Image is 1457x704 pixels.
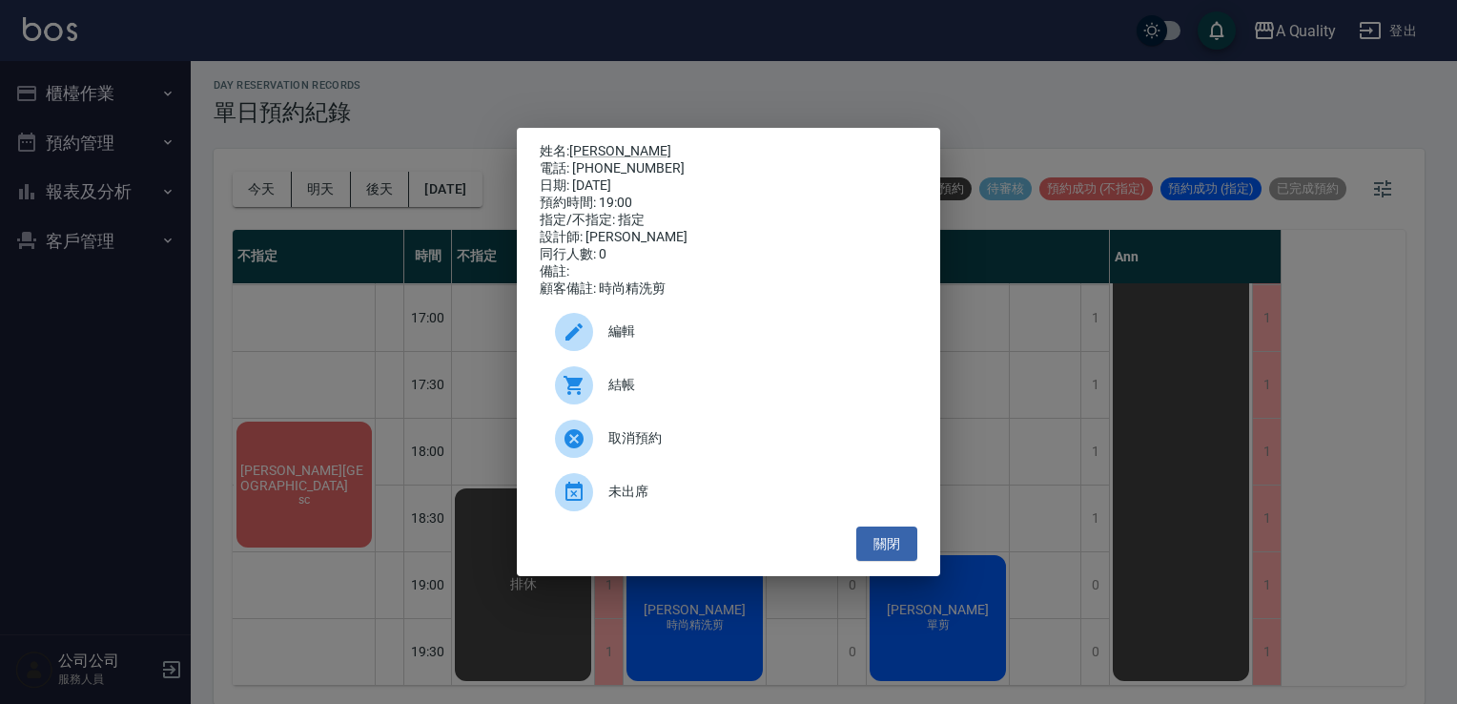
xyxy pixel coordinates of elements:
[569,143,671,158] a: [PERSON_NAME]
[608,428,902,448] span: 取消預約
[540,246,917,263] div: 同行人數: 0
[540,177,917,195] div: 日期: [DATE]
[540,160,917,177] div: 電話: [PHONE_NUMBER]
[540,229,917,246] div: 設計師: [PERSON_NAME]
[608,375,902,395] span: 結帳
[540,359,917,412] a: 結帳
[540,412,917,466] div: 取消預約
[608,321,902,342] span: 編輯
[540,143,917,160] p: 姓名:
[540,280,917,298] div: 顧客備註: 時尚精洗剪
[540,305,917,359] div: 編輯
[540,195,917,212] div: 預約時間: 19:00
[540,263,917,280] div: 備註:
[540,212,917,229] div: 指定/不指定: 指定
[856,527,917,562] button: 關閉
[608,482,902,502] span: 未出席
[540,466,917,519] div: 未出席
